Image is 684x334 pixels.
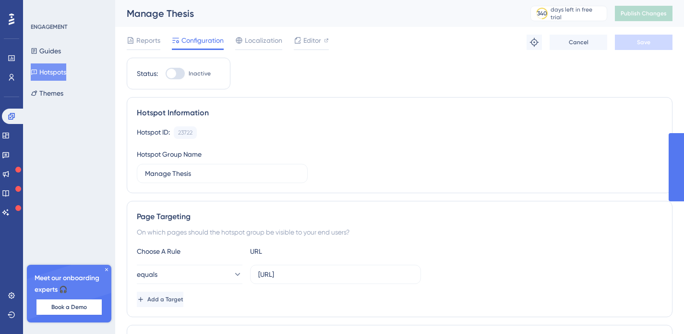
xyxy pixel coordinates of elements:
span: Inactive [189,70,211,77]
button: Guides [31,42,61,60]
span: Configuration [181,35,224,46]
span: Save [637,38,650,46]
span: Localization [245,35,282,46]
button: Book a Demo [36,299,102,315]
span: Book a Demo [51,303,87,311]
div: Hotspot Group Name [137,148,202,160]
input: yourwebsite.com/path [258,269,413,280]
div: 340 [537,10,547,17]
div: Status: [137,68,158,79]
button: Themes [31,85,63,102]
button: equals [137,265,242,284]
button: Save [615,35,672,50]
span: Cancel [569,38,588,46]
iframe: UserGuiding AI Assistant Launcher [644,296,672,325]
div: ENGAGEMENT [31,23,67,31]
button: Add a Target [137,292,183,307]
div: days left in free trial [551,6,604,21]
span: Add a Target [147,296,183,303]
span: Reports [136,35,160,46]
div: URL [250,246,356,257]
div: 23722 [178,129,192,136]
span: Editor [303,35,321,46]
span: equals [137,269,157,280]
span: Meet our onboarding experts 🎧 [35,272,104,296]
div: Hotspot ID: [137,126,170,139]
div: Manage Thesis [127,7,506,20]
button: Cancel [550,35,607,50]
button: Hotspots [31,63,66,81]
div: On which pages should the hotspot group be visible to your end users? [137,226,662,238]
div: Hotspot Information [137,107,662,119]
div: Choose A Rule [137,246,242,257]
div: Page Targeting [137,211,662,223]
span: Publish Changes [621,10,667,17]
button: Publish Changes [615,6,672,21]
input: Type your Hotspot Group Name here [145,168,300,179]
